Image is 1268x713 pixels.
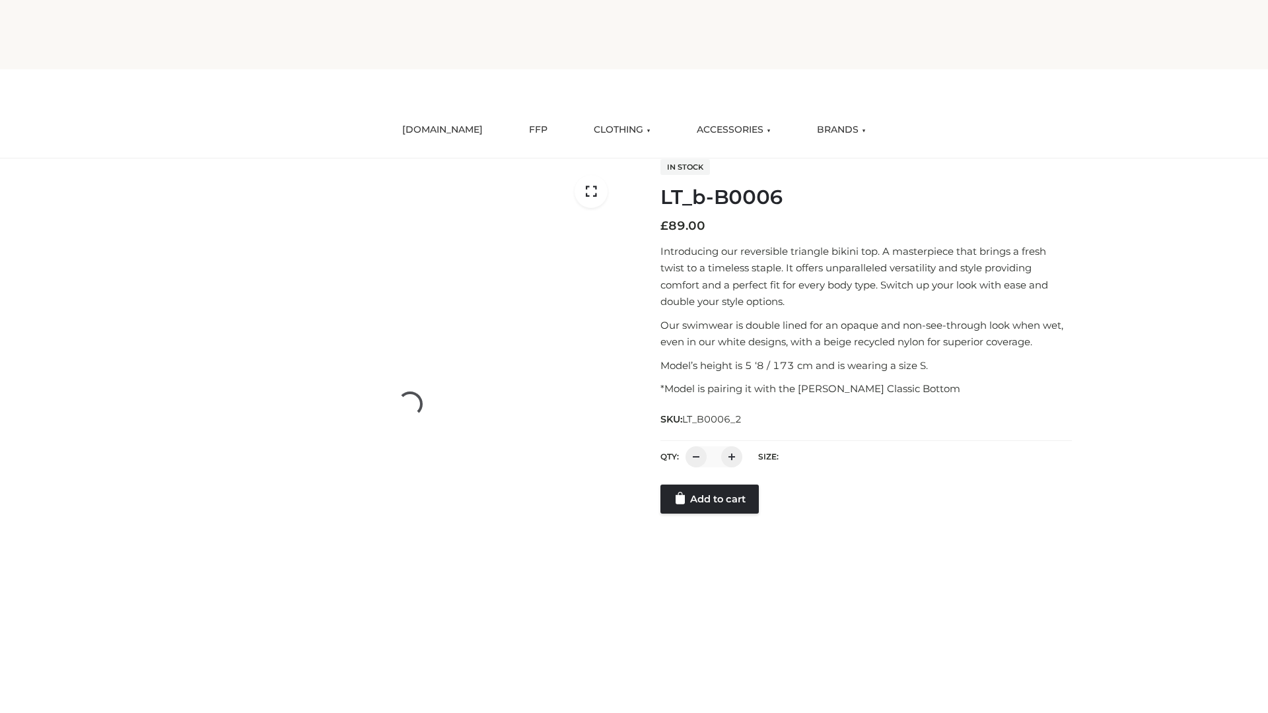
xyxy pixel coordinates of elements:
label: QTY: [660,452,679,461]
p: *Model is pairing it with the [PERSON_NAME] Classic Bottom [660,380,1072,397]
a: Add to cart [660,485,759,514]
a: [DOMAIN_NAME] [392,116,493,145]
h1: LT_b-B0006 [660,186,1072,209]
a: FFP [519,116,557,145]
a: ACCESSORIES [687,116,781,145]
p: Our swimwear is double lined for an opaque and non-see-through look when wet, even in our white d... [660,317,1072,351]
a: BRANDS [807,116,876,145]
p: Model’s height is 5 ‘8 / 173 cm and is wearing a size S. [660,357,1072,374]
bdi: 89.00 [660,219,705,233]
span: LT_B0006_2 [682,413,742,425]
span: SKU: [660,411,743,427]
a: CLOTHING [584,116,660,145]
span: £ [660,219,668,233]
p: Introducing our reversible triangle bikini top. A masterpiece that brings a fresh twist to a time... [660,243,1072,310]
span: In stock [660,159,710,175]
label: Size: [758,452,779,461]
